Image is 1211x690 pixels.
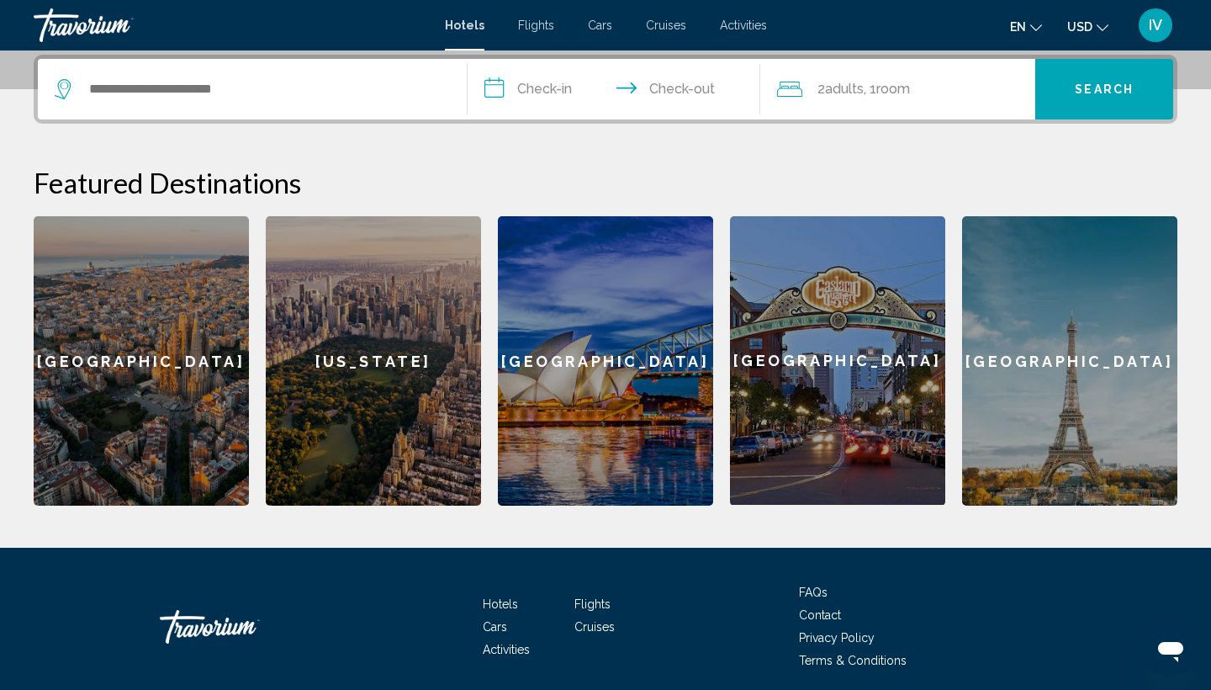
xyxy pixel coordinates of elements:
a: Activities [720,19,767,32]
span: Adults [825,81,864,97]
a: [US_STATE] [266,216,481,506]
a: Hotels [445,19,484,32]
a: Terms & Conditions [799,654,907,667]
a: Cars [588,19,612,32]
a: Privacy Policy [799,631,875,645]
a: [GEOGRAPHIC_DATA] [498,216,713,506]
h2: Featured Destinations [34,166,1177,199]
button: Search [1035,59,1173,119]
a: Travorium [34,8,428,42]
button: User Menu [1134,8,1177,43]
button: Change currency [1067,14,1108,39]
a: Cruises [646,19,686,32]
button: Check in and out dates [468,59,760,119]
a: Flights [518,19,554,32]
a: Contact [799,608,841,622]
a: Flights [574,597,611,611]
span: Room [876,81,910,97]
iframe: Button to launch messaging window [1144,623,1198,677]
a: [GEOGRAPHIC_DATA] [730,216,945,506]
span: 2 [817,77,864,101]
a: Activities [483,643,530,656]
a: Hotels [483,597,518,611]
button: Change language [1010,14,1042,39]
a: Travorium [160,602,328,652]
span: , 1 [864,77,910,101]
a: Cruises [574,620,615,634]
button: Travelers: 2 adults, 0 children [760,59,1036,119]
span: Search [1075,83,1134,97]
a: FAQs [799,586,828,599]
span: USD [1067,20,1092,34]
span: IV [1149,17,1162,34]
div: [GEOGRAPHIC_DATA] [730,216,945,505]
span: en [1010,20,1026,34]
a: Cars [483,620,507,634]
a: [GEOGRAPHIC_DATA] [962,216,1177,506]
div: Search widget [38,59,1173,119]
a: [GEOGRAPHIC_DATA] [34,216,249,506]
